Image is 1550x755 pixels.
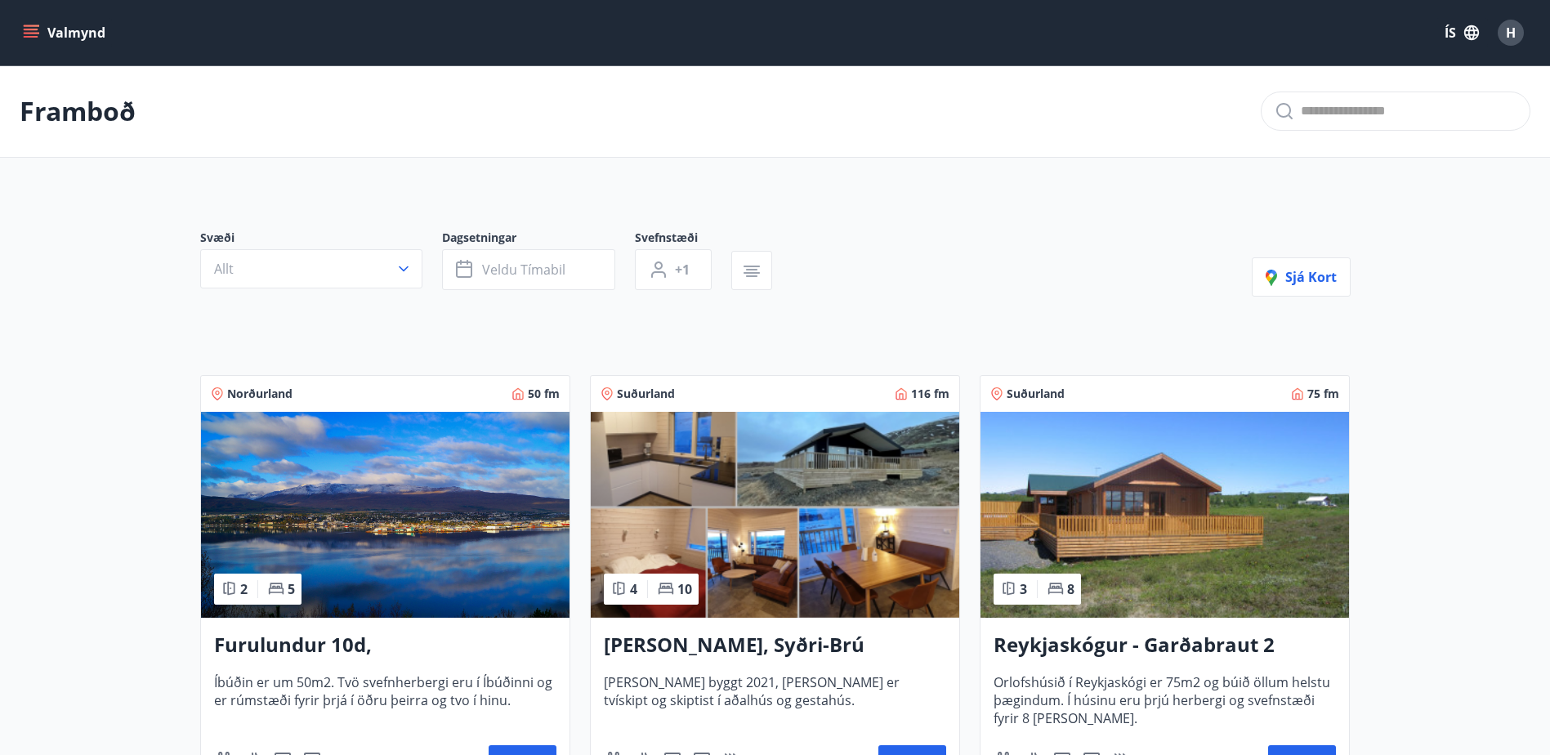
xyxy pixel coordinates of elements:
[675,261,690,279] span: +1
[528,386,560,402] span: 50 fm
[604,673,946,727] span: [PERSON_NAME] byggt 2021, [PERSON_NAME] er tvískipt og skiptist í aðalhús og gestahús.
[604,631,946,660] h3: [PERSON_NAME], Syðri-Brú
[630,580,637,598] span: 4
[1307,386,1339,402] span: 75 fm
[214,631,556,660] h3: Furulundur 10d, [GEOGRAPHIC_DATA]
[214,673,556,727] span: Íbúðin er um 50m2. Tvö svefnherbergi eru í Íbúðinni og er rúmstæði fyrir þrjá í öðru þeirra og tv...
[677,580,692,598] span: 10
[994,673,1336,727] span: Orlofshúsið í Reykjaskógi er 75m2 og búið öllum helstu þægindum. Í húsinu eru þrjú herbergi og sv...
[635,249,712,290] button: +1
[591,412,959,618] img: Paella dish
[240,580,248,598] span: 2
[1067,580,1074,598] span: 8
[200,230,442,249] span: Svæði
[1506,24,1516,42] span: H
[200,249,422,288] button: Allt
[1491,13,1530,52] button: H
[201,412,570,618] img: Paella dish
[288,580,295,598] span: 5
[617,386,675,402] span: Suðurland
[1252,257,1351,297] button: Sjá kort
[994,631,1336,660] h3: Reykjaskógur - Garðabraut 2
[1020,580,1027,598] span: 3
[20,18,112,47] button: menu
[1266,268,1337,286] span: Sjá kort
[911,386,949,402] span: 116 fm
[442,230,635,249] span: Dagsetningar
[635,230,731,249] span: Svefnstæði
[980,412,1349,618] img: Paella dish
[20,93,136,129] p: Framboð
[214,260,234,278] span: Allt
[442,249,615,290] button: Veldu tímabil
[227,386,293,402] span: Norðurland
[1436,18,1488,47] button: ÍS
[482,261,565,279] span: Veldu tímabil
[1007,386,1065,402] span: Suðurland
